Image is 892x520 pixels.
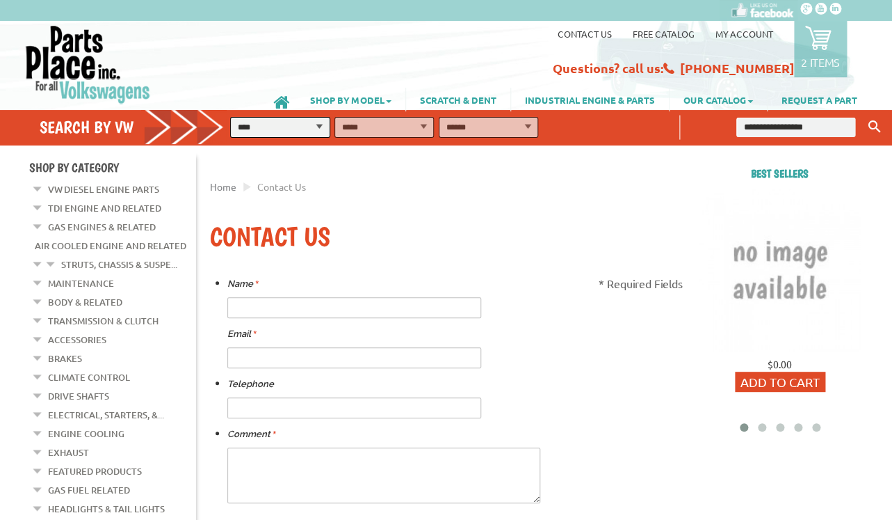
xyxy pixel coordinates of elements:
img: Parts Place Inc! [24,24,152,104]
a: Drive Shafts [48,387,109,405]
a: INDUSTRIAL ENGINE & PARTS [511,88,669,111]
h4: Search by VW [40,117,233,137]
a: Struts, Chassis & Suspe... [61,255,177,274]
p: 2 items [801,55,840,69]
span: $0.00 [768,358,792,370]
h4: Shop By Category [29,160,196,175]
a: REQUEST A PART [768,88,871,111]
a: Featured Products [48,462,142,480]
h2: Best sellers [697,167,863,180]
p: * Required Fields [599,275,683,292]
a: VW Diesel Engine Parts [48,180,159,198]
span: Contact Us [257,180,306,193]
a: Gas Fuel Related [48,481,130,499]
a: SHOP BY MODEL [296,88,405,111]
a: Exhaust [48,443,89,462]
a: SCRATCH & DENT [406,88,510,111]
label: Comment [227,426,276,443]
span: Add to Cart [740,375,820,389]
h1: Contact Us [210,221,683,254]
a: Gas Engines & Related [48,218,156,236]
a: Maintenance [48,274,114,292]
a: Accessories [48,331,106,349]
a: My Account [715,28,773,40]
a: OUR CATALOG [670,88,767,111]
label: Name [227,276,259,292]
button: Keyword Search [864,116,885,139]
a: Transmission & Clutch [48,312,159,330]
label: Telephone [227,376,274,393]
a: Contact us [558,28,612,40]
label: Email [227,326,257,342]
a: Body & Related [48,293,122,311]
a: Free Catalog [633,28,695,40]
a: Climate Control [48,368,130,386]
button: Add to Cart [735,372,825,392]
a: 2 items [794,21,847,77]
a: TDI Engine and Related [48,199,161,217]
a: Air Cooled Engine and Related [35,237,186,255]
a: Home [210,180,236,193]
a: Brakes [48,349,82,368]
a: Headlights & Tail Lights [48,500,165,518]
a: Engine Cooling [48,425,124,443]
a: Electrical, Starters, &... [48,406,164,424]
